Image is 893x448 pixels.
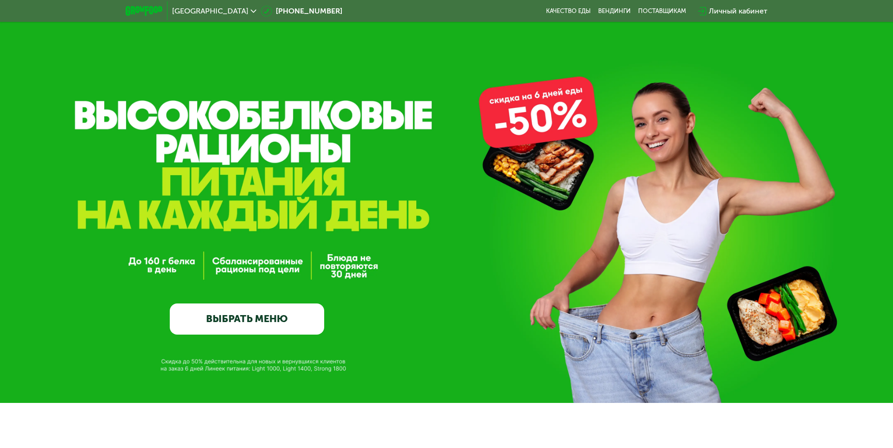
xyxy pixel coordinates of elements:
[546,7,591,15] a: Качество еды
[638,7,686,15] div: поставщикам
[261,6,342,17] a: [PHONE_NUMBER]
[709,6,767,17] div: Личный кабинет
[172,7,248,15] span: [GEOGRAPHIC_DATA]
[598,7,631,15] a: Вендинги
[170,303,324,335] a: ВЫБРАТЬ МЕНЮ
